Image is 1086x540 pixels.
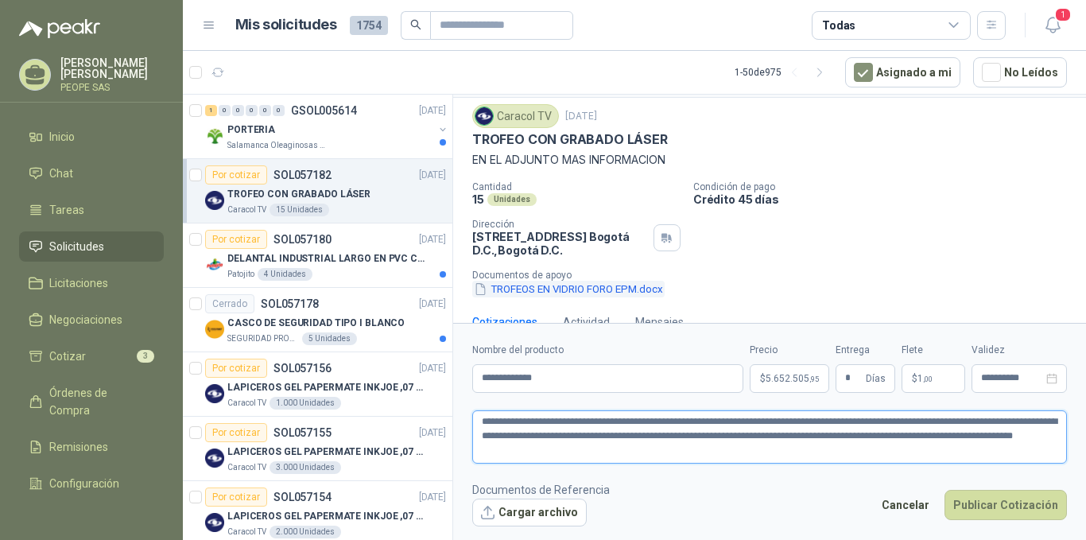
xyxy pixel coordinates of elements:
[49,311,122,328] span: Negociaciones
[19,341,164,371] a: Cotizar3
[1054,7,1072,22] span: 1
[472,270,1080,281] p: Documentos de apoyo
[472,219,647,230] p: Dirección
[227,268,254,281] p: Patojito
[472,281,665,297] button: TROFEOS EN VIDRIO FORO EPM.docx
[273,427,332,438] p: SOL057155
[19,305,164,335] a: Negociaciones
[472,151,1067,169] p: EN EL ADJUNTO MAS INFORMACION
[873,490,938,520] button: Cancelar
[183,288,452,352] a: CerradoSOL057178[DATE] Company LogoCASCO DE SEGURIDAD TIPO I BLANCOSEGURIDAD PROVISER LTDA5 Unidades
[49,384,149,419] span: Órdenes de Compra
[205,230,267,249] div: Por cotizar
[472,230,647,257] p: [STREET_ADDRESS] Bogotá D.C. , Bogotá D.C.
[227,251,425,266] p: DELANTAL INDUSTRIAL LARGO EN PVC COLOR AMARILLO
[259,105,271,116] div: 0
[205,320,224,339] img: Company Logo
[205,449,224,468] img: Company Logo
[258,268,312,281] div: 4 Unidades
[419,232,446,247] p: [DATE]
[273,234,332,245] p: SOL057180
[137,350,154,363] span: 3
[205,384,224,403] img: Company Logo
[973,57,1067,87] button: No Leídos
[227,461,266,474] p: Caracol TV
[472,343,743,358] label: Nombre del producto
[183,223,452,288] a: Por cotizarSOL057180[DATE] Company LogoDELANTAL INDUSTRIAL LARGO EN PVC COLOR AMARILLOPatojito4 U...
[419,297,446,312] p: [DATE]
[227,526,266,538] p: Caracol TV
[563,313,610,331] div: Actividad
[19,19,100,38] img: Logo peakr
[693,181,1080,192] p: Condición de pago
[270,526,341,538] div: 2.000 Unidades
[487,193,537,206] div: Unidades
[49,128,75,146] span: Inicio
[227,139,328,152] p: Salamanca Oleaginosas SAS
[475,107,493,125] img: Company Logo
[261,298,319,309] p: SOL057178
[49,201,84,219] span: Tareas
[246,105,258,116] div: 0
[902,364,965,393] p: $ 1,00
[273,169,332,181] p: SOL057182
[809,375,819,383] span: ,95
[750,364,829,393] p: $5.652.505,95
[866,365,886,392] span: Días
[472,313,537,331] div: Cotizaciones
[205,423,267,442] div: Por cotizar
[205,191,224,210] img: Company Logo
[472,481,610,499] p: Documentos de Referencia
[735,60,832,85] div: 1 - 50 de 975
[472,181,681,192] p: Cantidad
[270,461,341,474] div: 3.000 Unidades
[205,294,254,313] div: Cerrado
[183,159,452,223] a: Por cotizarSOL057182[DATE] Company LogoTROFEO CON GRABADO LÁSERCaracol TV15 Unidades
[49,475,119,492] span: Configuración
[49,238,104,255] span: Solicitudes
[912,374,917,383] span: $
[845,57,960,87] button: Asignado a mi
[302,332,357,345] div: 5 Unidades
[232,105,244,116] div: 0
[923,375,933,383] span: ,00
[219,105,231,116] div: 0
[270,397,341,410] div: 1.000 Unidades
[350,16,388,35] span: 1754
[836,343,895,358] label: Entrega
[419,425,446,441] p: [DATE]
[472,499,587,527] button: Cargar archivo
[273,491,332,503] p: SOL057154
[205,126,224,146] img: Company Logo
[917,374,933,383] span: 1
[60,57,164,80] p: [PERSON_NAME] [PERSON_NAME]
[291,105,357,116] p: GSOL005614
[472,192,484,206] p: 15
[49,165,73,182] span: Chat
[227,380,425,395] p: LAPICEROS GEL PAPERMATE INKJOE ,07 1 LOGO 1 TINTA
[235,14,337,37] h1: Mis solicitudes
[227,204,266,216] p: Caracol TV
[49,438,108,456] span: Remisiones
[419,490,446,505] p: [DATE]
[60,83,164,92] p: PEOPE SAS
[19,122,164,152] a: Inicio
[205,488,267,507] div: Por cotizar
[183,417,452,481] a: Por cotizarSOL057155[DATE] Company LogoLAPICEROS GEL PAPERMATE INKJOE ,07 1 LOGO 1 TINTACaracol T...
[419,168,446,183] p: [DATE]
[183,352,452,417] a: Por cotizarSOL057156[DATE] Company LogoLAPICEROS GEL PAPERMATE INKJOE ,07 1 LOGO 1 TINTACaracol T...
[227,509,425,524] p: LAPICEROS GEL PAPERMATE INKJOE ,07 1 LOGO 1 TINTA
[227,397,266,410] p: Caracol TV
[205,105,217,116] div: 1
[19,195,164,225] a: Tareas
[270,204,329,216] div: 15 Unidades
[205,359,267,378] div: Por cotizar
[1038,11,1067,40] button: 1
[49,348,86,365] span: Cotizar
[205,165,267,185] div: Por cotizar
[49,274,108,292] span: Licitaciones
[205,255,224,274] img: Company Logo
[19,158,164,188] a: Chat
[19,378,164,425] a: Órdenes de Compra
[19,468,164,499] a: Configuración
